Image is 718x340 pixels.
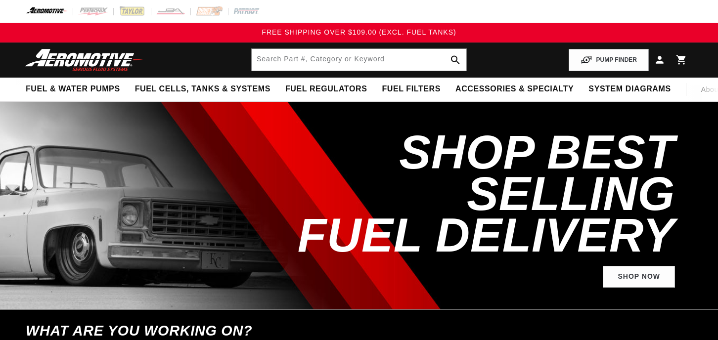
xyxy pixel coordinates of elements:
span: Fuel & Water Pumps [26,84,120,94]
span: Fuel Filters [382,84,441,94]
button: PUMP FINDER [569,49,649,71]
span: Accessories & Specialty [455,84,574,94]
summary: Fuel Regulators [278,78,374,101]
input: Search by Part Number, Category or Keyword [252,49,466,71]
summary: Fuel & Water Pumps [18,78,128,101]
summary: Accessories & Specialty [448,78,581,101]
a: Shop Now [603,266,675,288]
span: FREE SHIPPING OVER $109.00 (EXCL. FUEL TANKS) [262,28,456,36]
span: Fuel Cells, Tanks & Systems [135,84,270,94]
h2: SHOP BEST SELLING FUEL DELIVERY [252,131,675,256]
button: search button [445,49,466,71]
summary: Fuel Cells, Tanks & Systems [128,78,278,101]
summary: System Diagrams [581,78,678,101]
span: Fuel Regulators [285,84,367,94]
summary: Fuel Filters [374,78,448,101]
img: Aeromotive [22,48,146,72]
span: System Diagrams [588,84,671,94]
